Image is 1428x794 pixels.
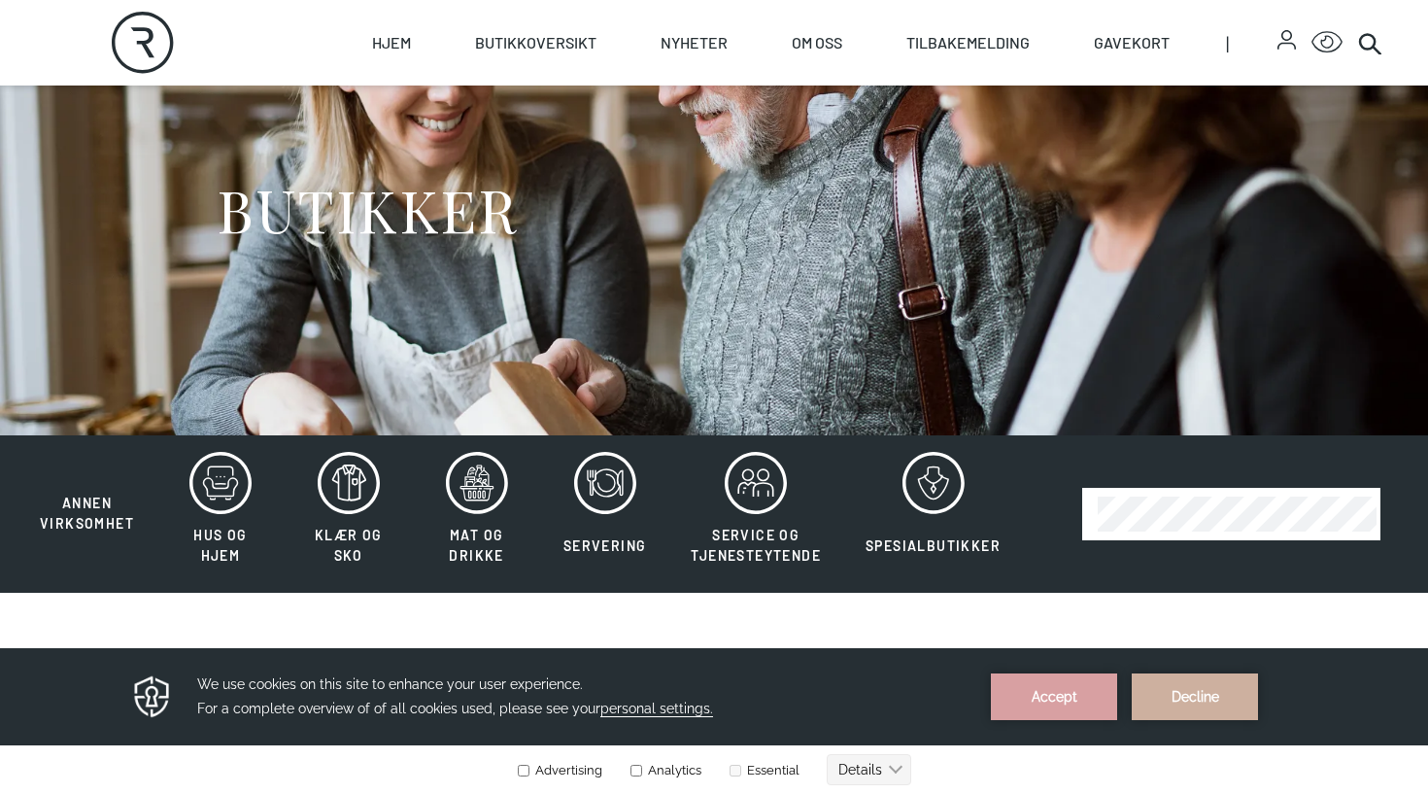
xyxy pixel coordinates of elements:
input: Analytics [630,120,642,131]
button: Open Accessibility Menu [1311,27,1343,58]
button: Mat og drikke [415,451,539,577]
button: Spesialbutikker [845,451,1021,577]
span: Servering [563,537,647,554]
button: Servering [543,451,667,577]
button: Decline [1132,28,1258,75]
text: Details [838,117,882,132]
img: Privacy reminder [131,28,173,75]
h3: We use cookies on this site to enhance your user experience. For a complete overview of of all co... [197,27,967,76]
span: Mat og drikke [449,527,503,564]
button: Service og tjenesteytende [670,451,841,577]
span: Klær og sko [315,527,383,564]
input: Essential [730,120,741,131]
button: Hus og hjem [158,451,283,577]
label: Analytics [627,118,701,132]
button: Details [827,109,911,140]
span: Annen virksomhet [40,495,134,532]
button: Annen virksomhet [19,451,154,535]
label: Essential [726,118,799,132]
h1: BUTIKKER [217,173,517,246]
button: Klær og sko [287,451,411,577]
span: Service og tjenesteytende [691,527,821,564]
label: Advertising [517,118,602,132]
input: Advertising [518,120,529,131]
button: Accept [991,28,1117,75]
span: personal settings. [600,55,713,72]
span: Spesialbutikker [866,537,1001,554]
span: Hus og hjem [193,527,247,564]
